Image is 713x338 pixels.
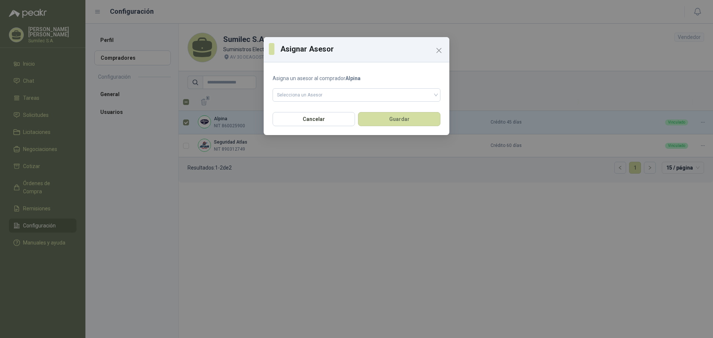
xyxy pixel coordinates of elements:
[273,112,355,126] button: Cancelar
[273,74,440,82] p: Asigna un asesor al comprador
[433,45,445,56] button: Close
[280,43,444,55] h3: Asignar Asesor
[345,75,361,81] b: Alpina
[358,112,440,126] button: Guardar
